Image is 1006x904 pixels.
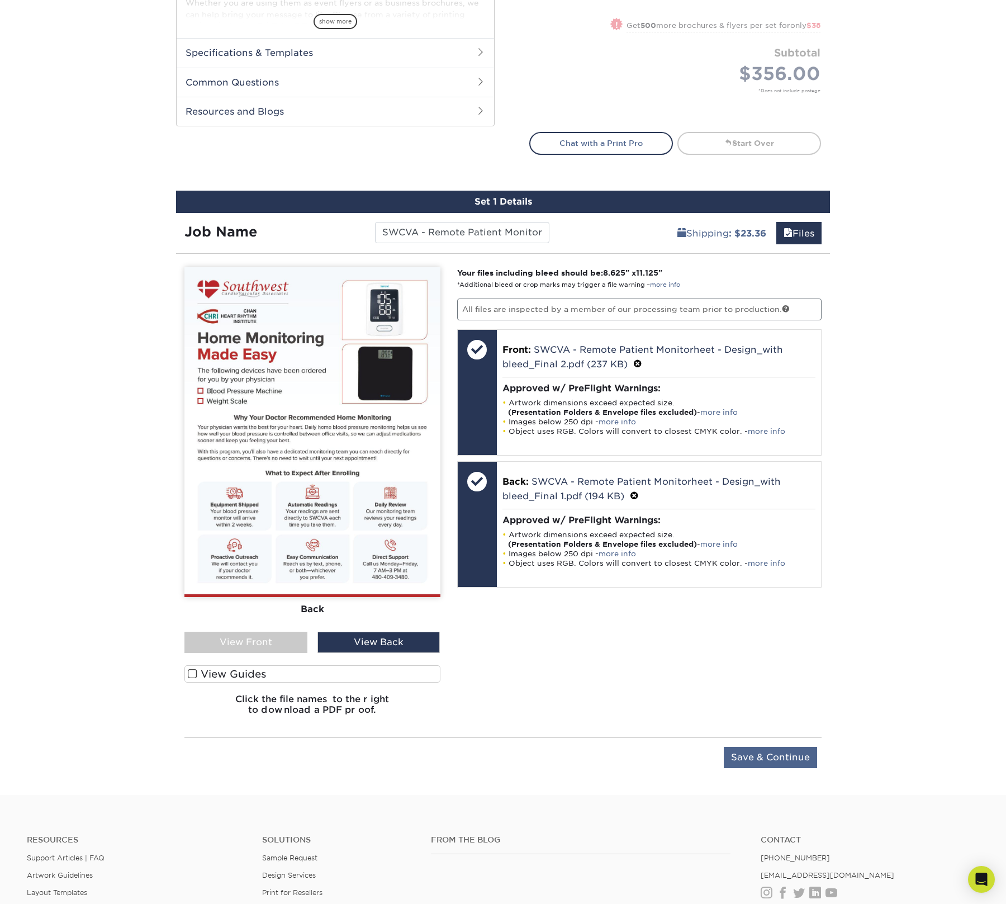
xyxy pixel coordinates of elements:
span: Back: [502,476,529,487]
strong: Job Name [184,224,257,240]
a: more info [748,559,785,567]
a: more info [599,550,636,558]
h6: Click the file names to the right to download a PDF proof. [184,694,440,724]
h4: Solutions [262,835,414,845]
strong: (Presentation Folders & Envelope files excluded) [508,540,697,548]
li: Object uses RGB. Colors will convert to closest CMYK color. - [502,427,816,436]
a: more info [599,418,636,426]
div: Back [184,597,440,622]
span: Front: [502,344,531,355]
li: Artwork dimensions exceed expected size. - [502,398,816,417]
a: more info [700,408,738,416]
a: more info [700,540,738,548]
a: [EMAIL_ADDRESS][DOMAIN_NAME] [761,871,894,879]
a: Sample Request [262,854,317,862]
b: : $23.36 [729,228,766,239]
a: Print for Resellers [262,888,322,897]
h2: Resources and Blogs [177,97,494,126]
a: Support Articles | FAQ [27,854,105,862]
span: 11.125 [636,268,658,277]
div: View Back [317,632,440,653]
p: All files are inspected by a member of our processing team prior to production. [457,299,822,320]
a: Design Services [262,871,316,879]
span: files [784,228,793,239]
a: Files [776,222,822,244]
h4: Approved w/ PreFlight Warnings: [502,515,816,526]
a: Start Over [677,132,821,154]
span: 8.625 [603,268,625,277]
a: SWCVA - Remote Patient Monitorheet - Design_with bleed_Final 1.pdf (194 KB) [502,476,781,501]
li: Images below 250 dpi - [502,549,816,559]
strong: Your files including bleed should be: " x " [457,268,662,277]
h4: Resources [27,835,245,845]
input: Save & Continue [724,747,817,768]
div: View Front [184,632,307,653]
div: Open Intercom Messenger [968,866,995,893]
li: Images below 250 dpi - [502,417,816,427]
div: Set 1 Details [176,191,830,213]
input: Enter a job name [375,222,549,243]
label: View Guides [184,665,440,683]
a: [PHONE_NUMBER] [761,854,830,862]
a: more info [650,281,680,288]
a: Contact [761,835,979,845]
span: show more [314,14,357,29]
li: Artwork dimensions exceed expected size. - [502,530,816,549]
a: SWCVA - Remote Patient Monitorheet - Design_with bleed_Final 2.pdf (237 KB) [502,344,783,370]
h2: Common Questions [177,68,494,97]
small: *Additional bleed or crop marks may trigger a file warning – [457,281,680,288]
h2: Specifications & Templates [177,38,494,67]
h4: Approved w/ PreFlight Warnings: [502,383,816,394]
span: shipping [677,228,686,239]
a: Chat with a Print Pro [529,132,673,154]
strong: (Presentation Folders & Envelope files excluded) [508,408,697,416]
a: Shipping: $23.36 [670,222,774,244]
a: more info [748,427,785,436]
li: Object uses RGB. Colors will convert to closest CMYK color. - [502,559,816,568]
h4: From the Blog [431,835,730,845]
